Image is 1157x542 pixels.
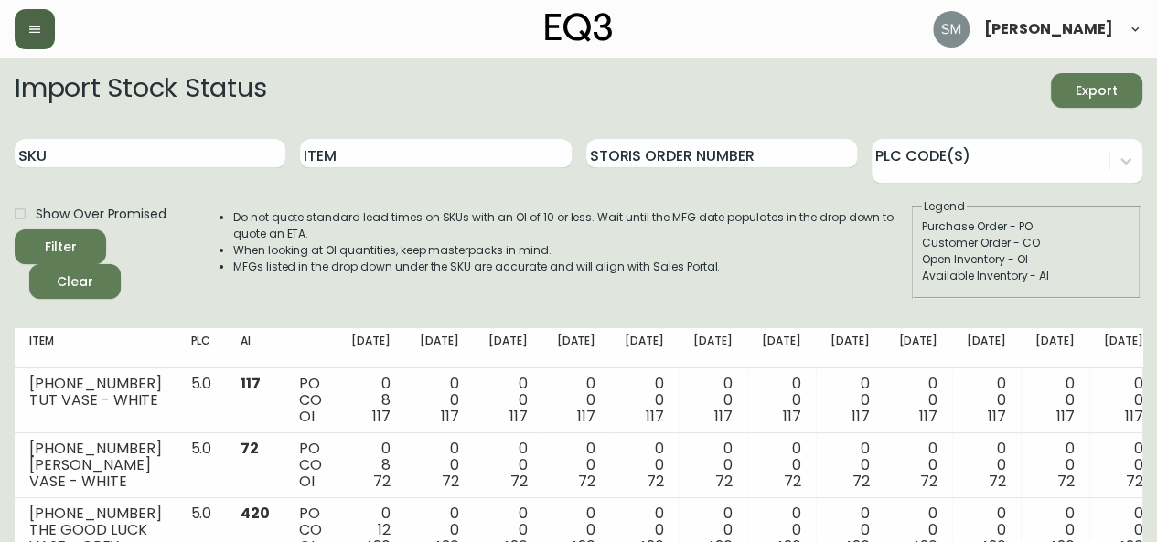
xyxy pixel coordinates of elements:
li: MFGs listed in the drop down under the SKU are accurate and will align with Sales Portal. [233,259,910,275]
span: 72 [442,471,459,492]
div: Available Inventory - AI [922,268,1130,284]
span: Export [1066,80,1128,102]
div: 0 0 [1035,376,1075,425]
div: 0 0 [830,441,870,490]
div: 0 0 [967,441,1006,490]
span: 117 [372,406,391,427]
span: 117 [441,406,459,427]
div: 0 0 [625,376,664,425]
div: 0 0 [898,376,937,425]
td: 5.0 [176,368,226,433]
th: PLC [176,328,226,368]
span: 72 [715,471,733,492]
div: 0 0 [1104,441,1143,490]
span: OI [299,471,315,492]
span: 72 [989,471,1006,492]
div: 0 0 [967,376,1006,425]
span: 117 [988,406,1006,427]
div: 0 0 [420,441,459,490]
div: PO CO [299,441,322,490]
div: 0 0 [556,441,595,490]
th: [DATE] [541,328,610,368]
th: [DATE] [679,328,747,368]
h2: Import Stock Status [15,73,266,108]
div: 0 0 [420,376,459,425]
div: 0 8 [351,441,391,490]
div: 0 0 [488,441,528,490]
span: 117 [646,406,664,427]
td: 5.0 [176,433,226,498]
div: [PHONE_NUMBER] [29,505,161,522]
span: 117 [783,406,801,427]
li: When looking at OI quantities, keep masterpacks in mind. [233,242,910,259]
div: Purchase Order - PO [922,218,1130,235]
span: 72 [1125,471,1142,492]
div: 0 0 [1035,441,1075,490]
button: Export [1051,73,1142,108]
span: 117 [1056,406,1075,427]
th: Item [15,328,176,368]
th: [DATE] [747,328,816,368]
div: Open Inventory - OI [922,251,1130,268]
span: 72 [510,471,528,492]
span: 117 [714,406,733,427]
img: logo [545,13,613,42]
img: 5baa0ca04850d275da408b8f6b98bad5 [933,11,970,48]
span: 72 [784,471,801,492]
div: PO CO [299,376,322,425]
th: [DATE] [337,328,405,368]
span: 72 [852,471,869,492]
span: 420 [241,503,270,524]
span: 72 [920,471,937,492]
span: 117 [509,406,528,427]
span: 72 [241,438,259,459]
span: 117 [241,373,261,394]
span: 117 [919,406,937,427]
span: 72 [1057,471,1075,492]
th: [DATE] [405,328,474,368]
legend: Legend [922,198,967,215]
div: [PHONE_NUMBER] [29,376,161,392]
div: 0 8 [351,376,391,425]
th: AI [226,328,284,368]
th: [DATE] [884,328,952,368]
div: [PHONE_NUMBER] [29,441,161,457]
span: 72 [373,471,391,492]
span: OI [299,406,315,427]
div: 0 0 [830,376,870,425]
div: TUT VASE - WHITE [29,392,161,409]
div: 0 0 [556,376,595,425]
span: Clear [44,271,106,293]
span: [PERSON_NAME] [984,22,1113,37]
div: 0 0 [625,441,664,490]
span: 117 [577,406,595,427]
div: 0 0 [762,441,801,490]
th: [DATE] [1021,328,1089,368]
div: 0 0 [693,376,733,425]
div: Customer Order - CO [922,235,1130,251]
th: [DATE] [952,328,1021,368]
th: [DATE] [610,328,679,368]
span: 72 [647,471,664,492]
div: 0 0 [898,441,937,490]
th: [DATE] [474,328,542,368]
span: Show Over Promised [36,205,166,224]
div: 0 0 [693,441,733,490]
div: [PERSON_NAME] VASE - WHITE [29,457,161,490]
button: Clear [29,264,121,299]
div: 0 0 [762,376,801,425]
div: 0 0 [1104,376,1143,425]
th: [DATE] [816,328,884,368]
span: 72 [578,471,595,492]
span: 117 [851,406,869,427]
li: Do not quote standard lead times on SKUs with an OI of 10 or less. Wait until the MFG date popula... [233,209,910,242]
div: 0 0 [488,376,528,425]
span: 117 [1124,406,1142,427]
button: Filter [15,229,106,264]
